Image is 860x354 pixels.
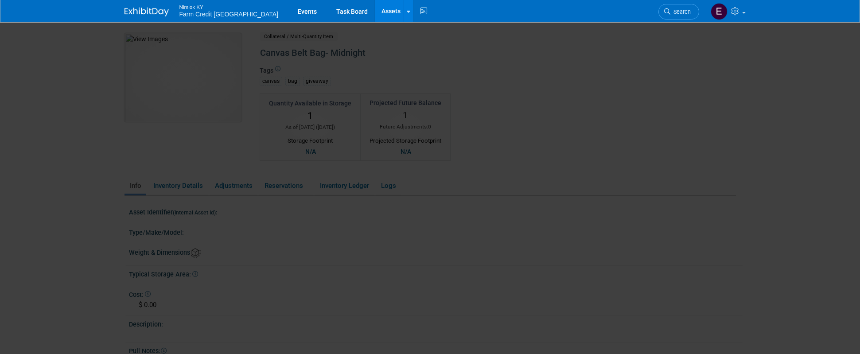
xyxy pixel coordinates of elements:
[16,28,20,36] span: 1
[838,22,860,43] button: Close gallery
[125,8,169,16] img: ExhibitDay
[179,2,279,11] span: Nimlok KY
[9,28,13,36] span: 1
[670,8,691,15] span: Search
[711,3,728,20] img: Elizabeth Woods
[658,4,699,19] a: Search
[179,11,279,18] span: Farm Credit [GEOGRAPHIC_DATA]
